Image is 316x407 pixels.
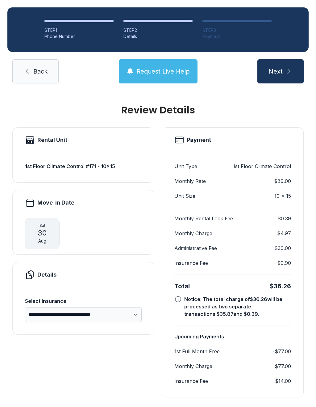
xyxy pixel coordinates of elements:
dd: $89.00 [274,177,291,185]
span: Back [33,67,48,76]
dt: Monthly Charge [174,362,212,370]
dd: $77.00 [275,362,291,370]
h2: Details [37,270,56,279]
dt: Monthly Rate [174,177,206,185]
dd: -$77.00 [272,348,291,355]
dt: Unit Size [174,192,195,200]
dt: Administrative Fee [174,244,217,252]
h2: Move-in Date [37,198,74,207]
dt: Monthly Charge [174,230,212,237]
div: STEP 2 [123,27,193,33]
dd: $14.00 [275,377,291,385]
dd: 10 x 15 [274,192,291,200]
dt: Insurance Fee [174,259,208,267]
div: STEP 3 [202,27,272,33]
h3: 1st Floor Climate Control #171 - 10x15 [25,163,142,170]
div: Notice: The total charge of $36.26 will be processed as two separate transactions: $35.87 and $0.... [184,295,291,318]
span: Sat [39,223,45,228]
dt: Insurance Fee [174,377,208,385]
h2: Rental Unit [37,136,67,144]
div: $36.26 [270,282,291,290]
h2: Payment [187,136,211,144]
dt: 1st Full Month Free [174,348,220,355]
dd: 1st Floor Climate Control [233,163,291,170]
span: Next [268,67,283,76]
dt: Unit Type [174,163,197,170]
select: Select Insurance [25,307,142,322]
dd: $0.90 [277,259,291,267]
div: Payment [202,33,272,40]
div: Phone Number [44,33,114,40]
h3: Upcoming Payments [174,333,291,340]
dd: $0.39 [277,215,291,222]
div: Details [123,33,193,40]
h1: Review Details [12,105,304,115]
div: Total [174,282,190,290]
div: Select Insurance [25,297,142,305]
div: STEP 1 [44,27,114,33]
dd: $4.97 [277,230,291,237]
span: 30 [38,228,47,238]
span: Aug [38,238,46,244]
dt: Monthly Rental Lock Fee [174,215,233,222]
span: Request Live Help [136,67,190,76]
dd: $30.00 [274,244,291,252]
